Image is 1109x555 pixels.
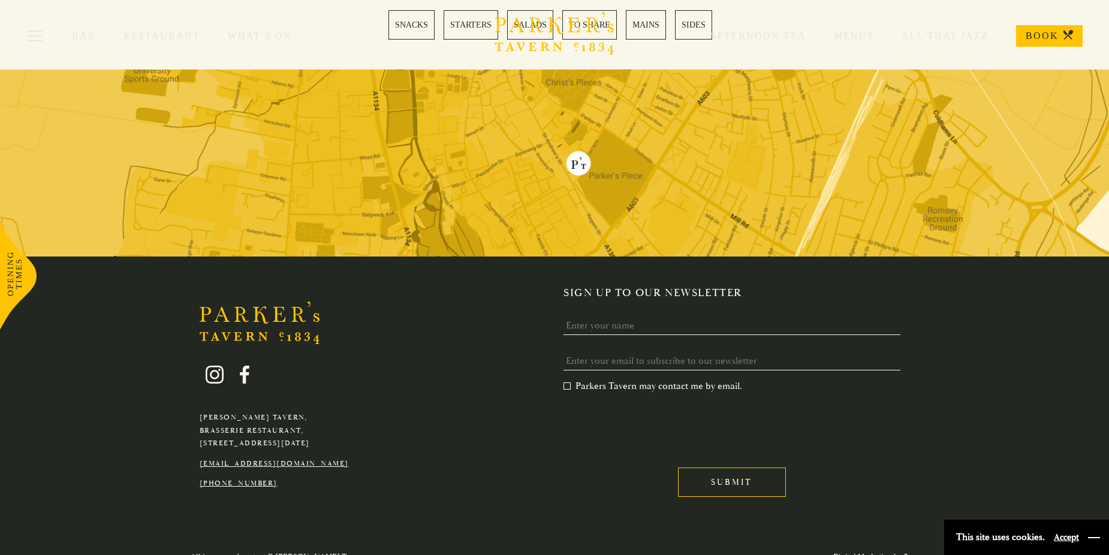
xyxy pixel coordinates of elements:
a: [EMAIL_ADDRESS][DOMAIN_NAME] [200,459,349,468]
p: [PERSON_NAME] Tavern, Brasserie Restaurant, [STREET_ADDRESS][DATE] [200,411,349,450]
input: Submit [678,467,786,497]
button: Accept [1054,532,1079,543]
input: Enter your email to subscribe to our newsletter [563,352,900,370]
a: [PHONE_NUMBER] [200,479,278,488]
button: Close and accept [1088,532,1100,544]
iframe: reCAPTCHA [563,402,746,448]
input: Enter your name [563,316,900,335]
h2: Sign up to our newsletter [563,286,910,300]
label: Parkers Tavern may contact me by email. [563,380,742,392]
p: This site uses cookies. [956,529,1045,546]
